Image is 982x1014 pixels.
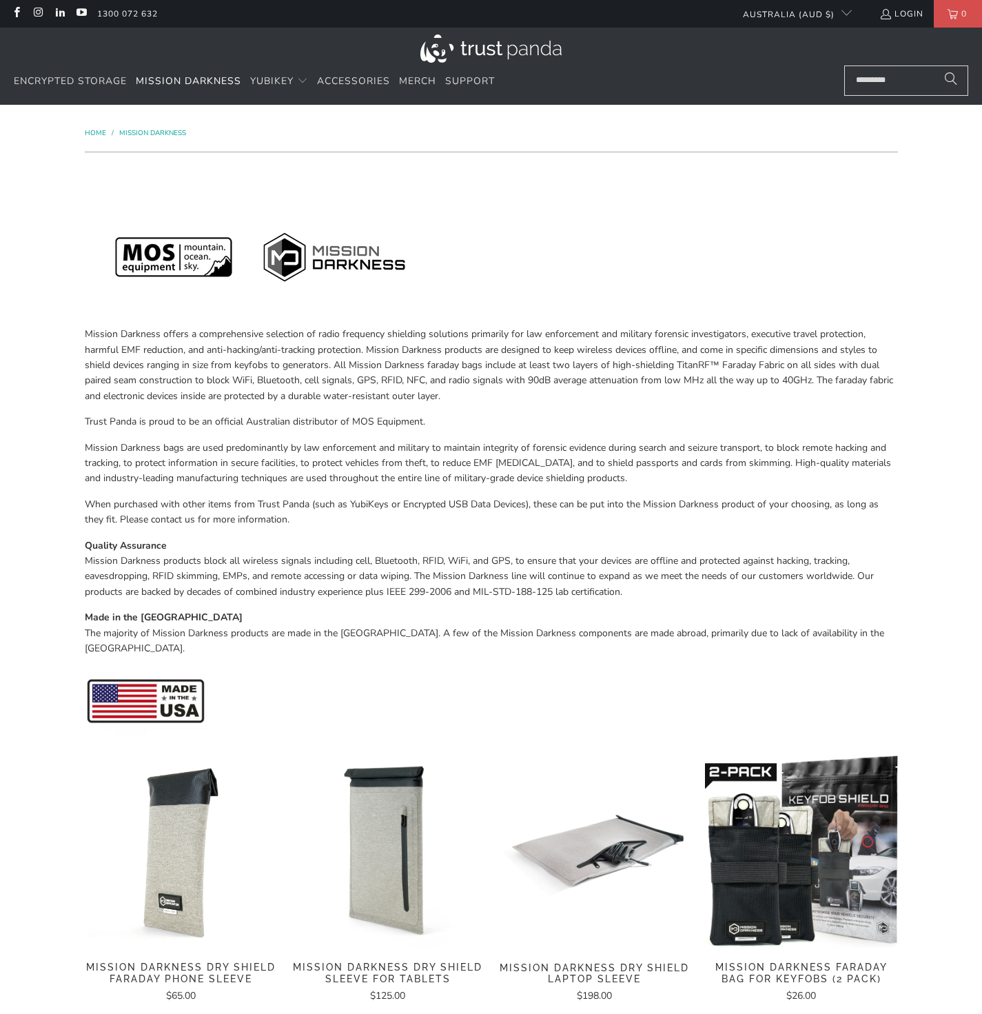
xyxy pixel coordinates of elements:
span: Merch [399,74,436,88]
strong: Quality Assurance [85,539,167,552]
a: Encrypted Storage [14,65,127,98]
a: Accessories [317,65,390,98]
a: Mission Darkness Dry Shield Laptop Sleeve $198.00 [498,962,691,1004]
a: Mission Darkness Dry Shield Laptop Sleeve Mission Darkness Dry Shield Laptop Sleeve [498,755,691,948]
a: Support [445,65,495,98]
span: radio signals with 90dB average attenuation from low MHz all the way up to 40GHz [449,374,812,387]
p: Mission Darkness products block all wireless signals including cell, Bluetooth, RFID, WiFi, and G... [85,538,898,600]
span: Encrypted Storage [14,74,127,88]
input: Search... [844,65,968,96]
a: Mission Darkness [119,128,186,138]
img: Mission Darkness Faraday Bag for Keyfobs (2 pack) [705,755,898,948]
span: / [112,128,114,138]
img: Mission Darkness Dry Shield Faraday Phone Sleeve - Trust Panda [85,755,278,948]
p: Mission Darkness bags are used predominantly by law enforcement and military to maintain integrit... [85,440,898,487]
span: Mission Darkness Dry Shield Sleeve For Tablets [291,962,484,985]
a: Trust Panda Australia on LinkedIn [54,8,65,19]
a: Trust Panda Australia on YouTube [75,8,87,19]
span: Support [445,74,495,88]
strong: Made in the [GEOGRAPHIC_DATA] [85,611,243,624]
a: Trust Panda Australia on Facebook [10,8,22,19]
button: Search [934,65,968,96]
img: Mission Darkness Dry Shield Sleeve For Tablets [291,755,484,948]
a: Home [85,128,108,138]
span: Accessories [317,74,390,88]
img: Trust Panda Australia [420,34,562,63]
p: Mission Darkness offers a comprehensive selection of radio frequency shielding solutions primaril... [85,327,898,404]
span: Mission Darkness [136,74,241,88]
span: Mission Darkness Faraday Bag for Keyfobs (2 pack) [705,962,898,985]
span: Mission Darkness Dry Shield Faraday Phone Sleeve [85,962,278,985]
a: 1300 072 632 [97,6,158,21]
summary: YubiKey [250,65,308,98]
a: Merch [399,65,436,98]
a: Login [879,6,923,21]
a: Mission Darkness [136,65,241,98]
span: $198.00 [577,989,612,1002]
span: $65.00 [166,989,196,1002]
a: Mission Darkness Dry Shield Sleeve For Tablets $125.00 [291,962,484,1004]
p: Trust Panda is proud to be an official Australian distributor of MOS Equipment. [85,414,898,429]
a: Mission Darkness Dry Shield Faraday Phone Sleeve - Trust Panda Mission Darkness Dry Shield Farada... [85,755,278,948]
span: YubiKey [250,74,294,88]
span: Mission Darkness Dry Shield Laptop Sleeve [498,962,691,986]
span: Home [85,128,106,138]
a: Mission Darkness Dry Shield Faraday Phone Sleeve $65.00 [85,962,278,1004]
a: Trust Panda Australia on Instagram [32,8,43,19]
a: Mission Darkness Faraday Bag for Keyfobs (2 pack) Mission Darkness Faraday Bag for Keyfobs (2 pack) [705,755,898,948]
span: $125.00 [370,989,405,1002]
p: The majority of Mission Darkness products are made in the [GEOGRAPHIC_DATA]. A few of the Mission... [85,610,898,656]
a: Mission Darkness Dry Shield Sleeve For Tablets Mission Darkness Dry Shield Sleeve For Tablets [291,755,484,948]
span: $26.00 [786,989,816,1002]
nav: Translation missing: en.navigation.header.main_nav [14,65,495,98]
img: Mission Darkness Dry Shield Laptop Sleeve [498,755,691,948]
p: When purchased with other items from Trust Panda (such as YubiKeys or Encrypted USB Data Devices)... [85,497,898,528]
a: Mission Darkness Faraday Bag for Keyfobs (2 pack) $26.00 [705,962,898,1004]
